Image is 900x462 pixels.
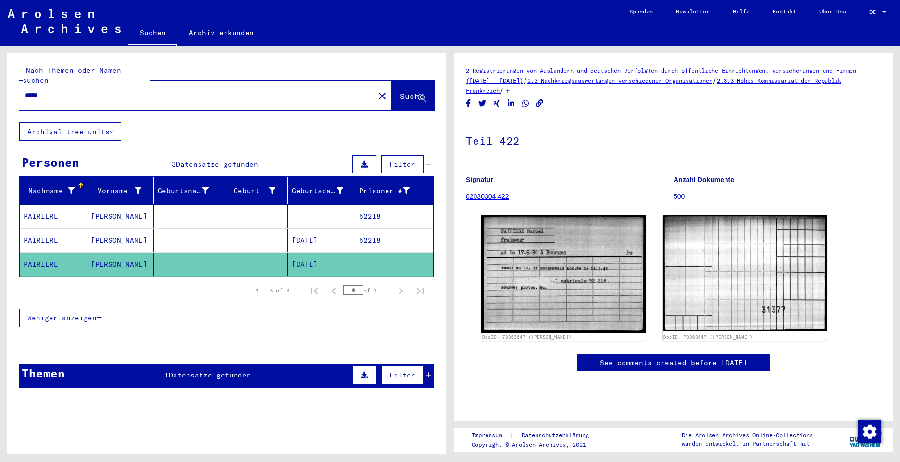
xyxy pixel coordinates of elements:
img: Zustimmung ändern [858,420,881,443]
button: Filter [381,366,424,384]
mat-cell: [PERSON_NAME] [87,229,154,252]
img: 002.jpg [663,215,827,331]
mat-cell: PAIRIERE [20,229,87,252]
div: 1 – 3 of 3 [256,286,289,295]
mat-cell: PAIRIERE [20,205,87,228]
div: Geburtsdatum [292,186,343,196]
mat-cell: [PERSON_NAME] [87,253,154,276]
mat-icon: close [376,90,388,102]
div: Prisoner # [359,186,410,196]
div: Geburtsname [158,183,221,198]
span: Datensätze gefunden [176,160,258,169]
div: Personen [22,154,79,171]
button: Previous page [324,281,343,300]
div: Vorname [91,186,142,196]
span: / [500,86,504,95]
button: Copy link [535,97,545,109]
div: Geburtsname [158,186,209,196]
span: / [523,76,527,85]
button: Filter [381,155,424,173]
button: Share on LinkedIn [506,97,516,109]
a: Archiv erkunden [177,21,265,44]
mat-header-cell: Nachname [20,177,87,204]
p: 500 [674,192,881,202]
mat-cell: 52218 [355,205,434,228]
button: Next page [391,281,411,300]
div: Zustimmung ändern [858,420,881,443]
a: Impressum [472,430,510,440]
span: Filter [389,160,415,169]
a: DocID: 78363647 ([PERSON_NAME]) [482,334,572,340]
button: Share on Twitter [477,97,487,109]
mat-cell: [DATE] [288,253,355,276]
div: | [472,430,600,440]
a: Datenschutzerklärung [514,430,600,440]
div: Prisoner # [359,183,422,198]
div: of 1 [343,286,391,295]
b: Anzahl Dokumente [674,176,734,183]
h1: Teil 422 [466,119,881,161]
div: Vorname [91,183,154,198]
a: 2.3 Nachkriegsauswertungen verschiedener Organisationen [527,77,712,84]
button: Share on Facebook [463,97,474,109]
span: 3 [172,160,176,169]
mat-header-cell: Geburtsdatum [288,177,355,204]
span: Datensätze gefunden [169,371,251,379]
mat-cell: [DATE] [288,229,355,252]
div: Geburt‏ [225,186,276,196]
mat-label: Nach Themen oder Namen suchen [23,66,121,85]
p: Die Arolsen Archives Online-Collections [682,431,813,439]
button: Suche [392,81,434,110]
mat-cell: [PERSON_NAME] [87,205,154,228]
mat-header-cell: Geburt‏ [221,177,288,204]
div: Geburt‏ [225,183,288,198]
div: Nachname [24,186,75,196]
button: Clear [373,86,392,105]
span: Weniger anzeigen [27,314,97,322]
div: Nachname [24,183,87,198]
mat-header-cell: Vorname [87,177,154,204]
img: 001.jpg [481,215,646,333]
span: Suche [400,91,424,101]
a: DocID: 78363647 ([PERSON_NAME]) [663,334,753,340]
button: First page [305,281,324,300]
span: DE [869,9,880,15]
div: Themen [22,365,65,382]
button: Share on WhatsApp [521,97,531,109]
mat-cell: 52218 [355,229,434,252]
p: wurden entwickelt in Partnerschaft mit [682,439,813,448]
mat-cell: PAIRIERE [20,253,87,276]
a: 02030304 422 [466,193,509,200]
img: Arolsen_neg.svg [8,9,121,33]
a: See comments created before [DATE] [600,358,747,368]
b: Signatur [466,176,493,183]
mat-header-cell: Prisoner # [355,177,434,204]
button: Last page [411,281,430,300]
img: yv_logo.png [848,427,884,451]
span: / [712,76,717,85]
button: Archival tree units [19,122,121,141]
span: 1 [164,371,169,379]
span: Filter [389,371,415,379]
p: Copyright © Arolsen Archives, 2021 [472,440,600,449]
mat-header-cell: Geburtsname [154,177,221,204]
div: Geburtsdatum [292,183,355,198]
a: 2 Registrierungen von Ausländern und deutschen Verfolgten durch öffentliche Einrichtungen, Versic... [466,67,856,84]
button: Share on Xing [492,97,502,109]
button: Weniger anzeigen [19,309,110,327]
a: Suchen [128,21,177,46]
